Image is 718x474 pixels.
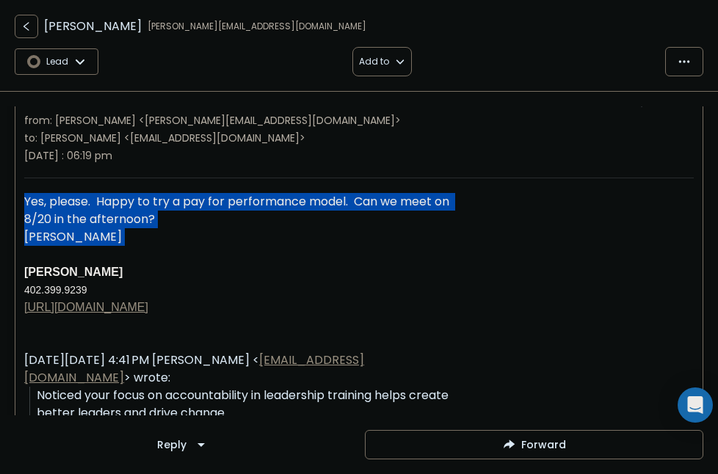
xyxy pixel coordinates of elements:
p: Add to [359,56,389,68]
div: Yes, please. Happy to try a pay for performance model. Can we meet on 8/20 in the afternoon? [24,193,453,228]
div: [DATE][DATE] 4:41 PM [PERSON_NAME] < > wrote: [24,351,453,387]
a: [URL][DOMAIN_NAME] [24,301,148,313]
div: Open Intercom Messenger [678,387,713,423]
button: Forward [365,430,703,459]
a: [EMAIL_ADDRESS][DOMAIN_NAME] [24,351,364,386]
p: [DATE] : 06:19 pm [24,148,694,163]
button: Reply [15,430,353,459]
span: 402.399.9239 [24,284,87,296]
button: Lead [15,47,98,76]
span: [PERSON_NAME] [24,266,123,278]
div: Reply [157,437,186,452]
p: to: [PERSON_NAME] <[EMAIL_ADDRESS][DOMAIN_NAME]> [24,131,694,145]
div: [PERSON_NAME] [24,228,453,316]
p: from: [PERSON_NAME] <[PERSON_NAME][EMAIL_ADDRESS][DOMAIN_NAME]> [24,113,694,128]
p: Lead [46,56,68,68]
